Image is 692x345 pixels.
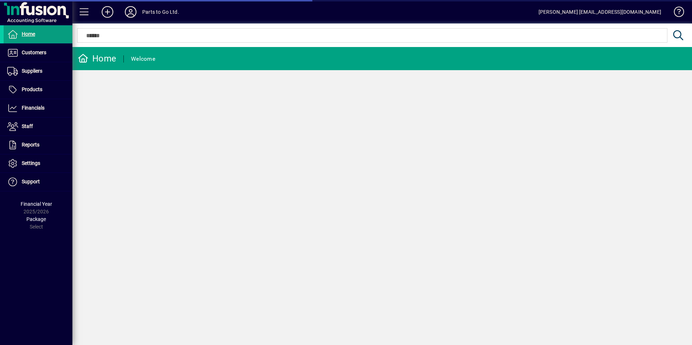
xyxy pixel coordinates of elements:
[4,81,72,99] a: Products
[22,142,39,148] span: Reports
[22,123,33,129] span: Staff
[22,105,45,111] span: Financials
[21,201,52,207] span: Financial Year
[668,1,683,25] a: Knowledge Base
[22,86,42,92] span: Products
[4,44,72,62] a: Customers
[22,50,46,55] span: Customers
[4,62,72,80] a: Suppliers
[22,160,40,166] span: Settings
[22,68,42,74] span: Suppliers
[4,136,72,154] a: Reports
[119,5,142,18] button: Profile
[22,31,35,37] span: Home
[131,53,155,65] div: Welcome
[26,216,46,222] span: Package
[4,154,72,172] a: Settings
[4,173,72,191] a: Support
[78,53,116,64] div: Home
[142,6,179,18] div: Parts to Go Ltd.
[22,179,40,184] span: Support
[96,5,119,18] button: Add
[4,118,72,136] a: Staff
[539,6,661,18] div: [PERSON_NAME] [EMAIL_ADDRESS][DOMAIN_NAME]
[4,99,72,117] a: Financials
